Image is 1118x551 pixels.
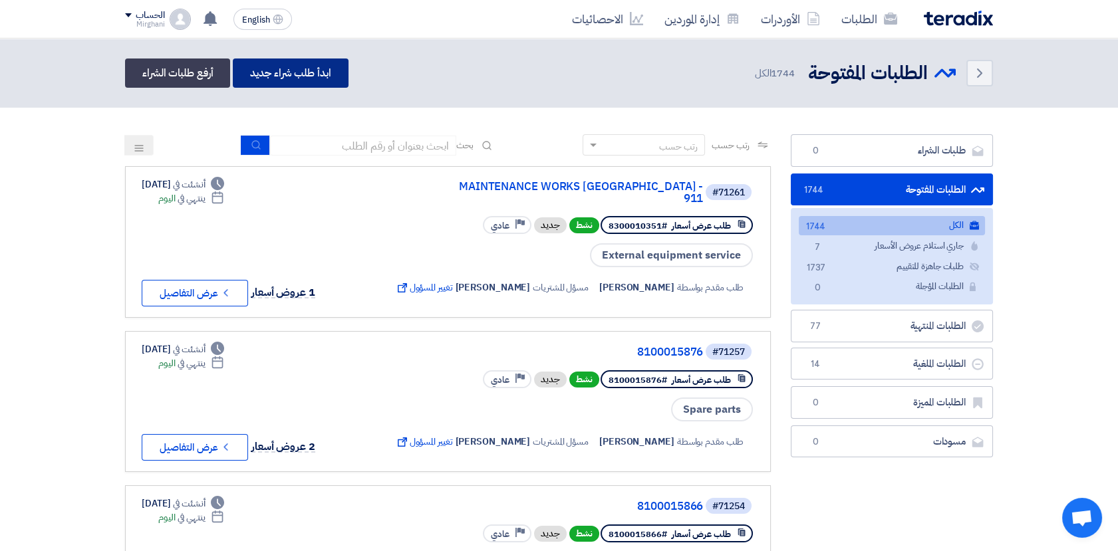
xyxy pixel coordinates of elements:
img: Teradix logo [924,11,993,26]
span: [PERSON_NAME] [455,435,530,449]
div: #71254 [712,502,745,511]
span: رتب حسب [712,138,750,152]
a: 8100015876 [437,346,703,358]
img: profile_test.png [170,9,191,30]
div: [DATE] [142,496,224,510]
div: اليوم [158,510,224,524]
button: English [233,9,292,30]
span: 2 عروض أسعار [251,439,315,455]
span: 1744 [809,220,825,234]
span: نشط [569,526,599,542]
div: جديد [534,526,567,542]
a: الاحصائيات [561,3,654,35]
span: مسؤل المشتريات [533,280,589,294]
a: الطلبات المفتوحة1744 [791,173,993,206]
span: Spare parts [671,397,753,421]
a: ابدأ طلب شراء جديد [233,58,348,88]
span: [PERSON_NAME] [599,280,674,294]
div: اليوم [158,191,224,205]
a: جاري استلام عروض الأسعار [799,237,985,256]
button: عرض التفاصيل [142,434,248,461]
span: طلب عرض أسعار [672,528,731,540]
a: الكل [799,216,985,235]
span: نشط [569,372,599,387]
span: [PERSON_NAME] [599,435,674,449]
span: أنشئت في [173,342,205,356]
a: الطلبات الملغية14 [791,348,993,380]
div: رتب حسب [659,140,698,154]
a: الطلبات المنتهية77 [791,310,993,342]
span: الكل [755,66,797,81]
span: 1737 [809,261,825,275]
div: Mirghani [125,21,164,28]
a: أرفع طلبات الشراء [125,58,230,88]
span: 77 [807,320,823,333]
div: [DATE] [142,342,224,356]
span: 7 [809,241,825,255]
span: 0 [807,144,823,158]
span: #8100015876 [609,374,667,386]
span: ينتهي في [178,356,205,370]
span: أنشئت في [173,496,205,510]
span: 1744 [807,183,823,197]
div: الحساب [136,10,164,21]
span: English [242,15,270,25]
span: أنشئت في [173,177,205,191]
span: External equipment service [590,243,753,267]
div: #71257 [712,348,745,357]
span: مسؤل المشتريات [533,435,589,449]
a: الطلبات [831,3,908,35]
a: MAINTENANCE WORKS [GEOGRAPHIC_DATA] - 911 [437,181,703,205]
span: طلب مقدم بواسطة [677,435,744,449]
span: ينتهي في [178,191,205,205]
div: اليوم [158,356,224,370]
span: 1 عروض أسعار [251,284,315,300]
a: إدارة الموردين [654,3,750,35]
span: طلب عرض أسعار [672,219,731,232]
span: طلب عرض أسعار [672,374,731,386]
span: عادي [491,528,509,540]
span: 0 [807,435,823,449]
span: 0 [807,396,823,409]
div: جديد [534,217,567,233]
a: طلبات الشراء0 [791,134,993,167]
span: 14 [807,358,823,371]
a: الطلبات المميزة0 [791,386,993,419]
div: [DATE] [142,177,224,191]
span: #8100015866 [609,528,667,540]
span: 0 [809,281,825,295]
a: الأوردرات [750,3,831,35]
a: الطلبات المؤجلة [799,277,985,296]
div: جديد [534,372,567,387]
a: Open chat [1062,498,1102,538]
span: نشط [569,217,599,233]
span: 1744 [771,66,795,80]
span: ينتهي في [178,510,205,524]
span: عادي [491,374,509,386]
span: طلب مقدم بواسطة [677,280,744,294]
a: 8100015866 [437,500,703,512]
input: ابحث بعنوان أو رقم الطلب [270,136,456,156]
a: مسودات0 [791,425,993,458]
h2: الطلبات المفتوحة [808,60,928,86]
span: عادي [491,219,509,232]
span: [PERSON_NAME] [455,280,530,294]
button: عرض التفاصيل [142,280,248,306]
span: #8300010351 [609,219,667,232]
div: #71261 [712,188,745,197]
a: طلبات جاهزة للتقييم [799,257,985,276]
span: تغيير المسؤول [395,435,453,449]
span: بحث [456,138,474,152]
span: تغيير المسؤول [395,280,453,294]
